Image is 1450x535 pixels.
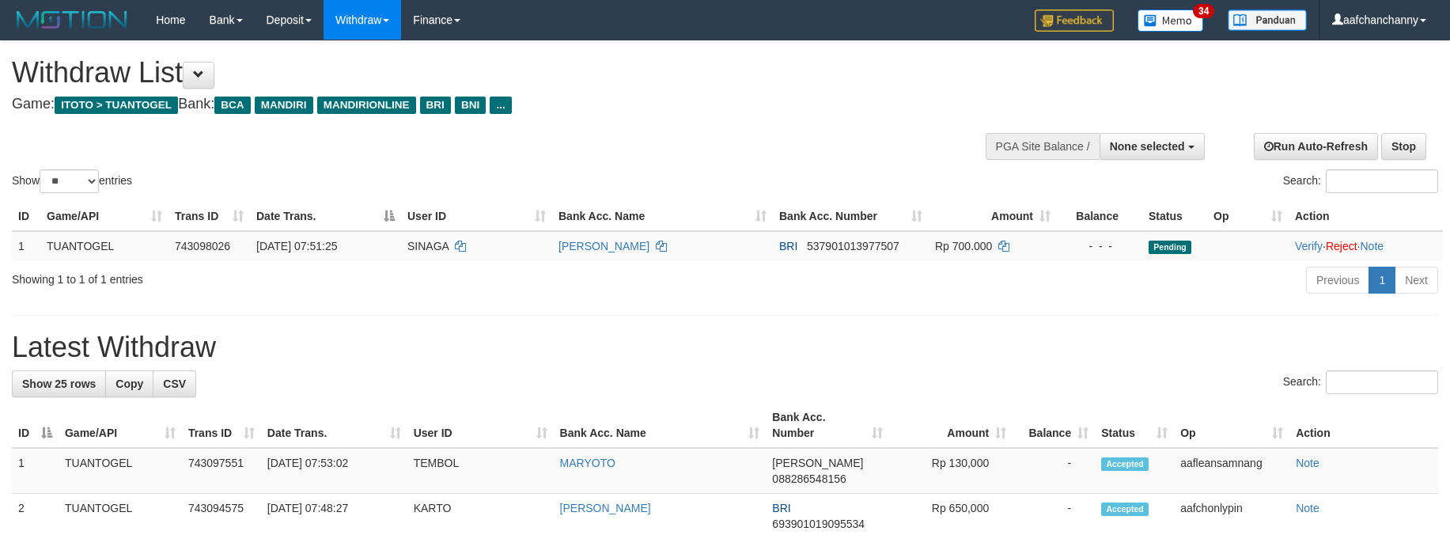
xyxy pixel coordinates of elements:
span: Copy 088286548156 to clipboard [772,472,846,485]
span: Copy [115,378,143,390]
th: Action [1289,403,1438,448]
td: TUANTOGEL [59,448,182,494]
span: CSV [163,378,186,390]
span: Copy 537901013977507 to clipboard [807,240,899,252]
h4: Game: Bank: [12,97,951,112]
div: PGA Site Balance / [986,133,1100,160]
a: Show 25 rows [12,370,106,397]
input: Search: [1326,370,1438,394]
span: BNI [455,97,486,114]
img: Feedback.jpg [1035,9,1114,32]
a: Note [1296,457,1319,469]
td: - [1013,448,1095,494]
th: Action [1289,202,1443,231]
a: Verify [1295,240,1323,252]
th: Bank Acc. Name: activate to sort column ascending [552,202,773,231]
span: Pending [1149,241,1191,254]
span: BRI [779,240,797,252]
a: Note [1296,502,1319,514]
h1: Withdraw List [12,57,951,89]
th: Game/API: activate to sort column ascending [59,403,182,448]
span: Accepted [1101,457,1149,471]
select: Showentries [40,169,99,193]
th: Status [1142,202,1207,231]
th: Amount: activate to sort column ascending [889,403,1013,448]
th: ID: activate to sort column descending [12,403,59,448]
label: Search: [1283,169,1438,193]
th: Date Trans.: activate to sort column descending [250,202,401,231]
span: None selected [1110,140,1185,153]
label: Show entries [12,169,132,193]
span: MANDIRI [255,97,313,114]
img: Button%20Memo.svg [1138,9,1204,32]
td: [DATE] 07:53:02 [261,448,407,494]
img: panduan.png [1228,9,1307,31]
span: ITOTO > TUANTOGEL [55,97,178,114]
span: [DATE] 07:51:25 [256,240,337,252]
td: 743097551 [182,448,261,494]
td: 1 [12,231,40,260]
span: BRI [420,97,451,114]
a: CSV [153,370,196,397]
th: User ID: activate to sort column ascending [401,202,552,231]
span: 743098026 [175,240,230,252]
span: Accepted [1101,503,1149,516]
th: Op: activate to sort column ascending [1207,202,1289,231]
a: Reject [1326,240,1357,252]
th: Trans ID: activate to sort column ascending [182,403,261,448]
span: BRI [772,502,790,514]
span: SINAGA [407,240,449,252]
td: Rp 130,000 [889,448,1013,494]
span: BCA [214,97,250,114]
a: [PERSON_NAME] [560,502,651,514]
button: None selected [1100,133,1205,160]
th: Op: activate to sort column ascending [1174,403,1289,448]
a: [PERSON_NAME] [558,240,649,252]
td: TEMBOL [407,448,554,494]
label: Search: [1283,370,1438,394]
a: MARYOTO [560,457,615,469]
td: 1 [12,448,59,494]
th: Amount: activate to sort column ascending [929,202,1057,231]
th: Balance: activate to sort column ascending [1013,403,1095,448]
th: Bank Acc. Number: activate to sort column ascending [773,202,929,231]
input: Search: [1326,169,1438,193]
th: Date Trans.: activate to sort column ascending [261,403,407,448]
div: Showing 1 to 1 of 1 entries [12,265,592,287]
th: Status: activate to sort column ascending [1095,403,1174,448]
a: Stop [1381,133,1426,160]
a: Copy [105,370,153,397]
a: Previous [1306,267,1369,294]
span: Show 25 rows [22,378,96,390]
td: TUANTOGEL [40,231,168,260]
a: Note [1360,240,1384,252]
th: User ID: activate to sort column ascending [407,403,554,448]
a: Next [1395,267,1438,294]
td: aafleansamnang [1174,448,1289,494]
h1: Latest Withdraw [12,332,1438,363]
td: · · [1289,231,1443,260]
div: - - - [1063,238,1136,254]
a: 1 [1369,267,1395,294]
span: Copy 693901019095534 to clipboard [772,518,865,530]
a: Run Auto-Refresh [1254,133,1378,160]
span: ... [490,97,511,114]
img: MOTION_logo.png [12,8,132,32]
th: Bank Acc. Number: activate to sort column ascending [766,403,889,448]
th: ID [12,202,40,231]
span: 34 [1193,4,1214,18]
th: Bank Acc. Name: activate to sort column ascending [554,403,767,448]
span: [PERSON_NAME] [772,457,863,469]
span: Rp 700.000 [935,240,992,252]
th: Trans ID: activate to sort column ascending [168,202,250,231]
th: Balance [1057,202,1142,231]
span: MANDIRIONLINE [317,97,416,114]
th: Game/API: activate to sort column ascending [40,202,168,231]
